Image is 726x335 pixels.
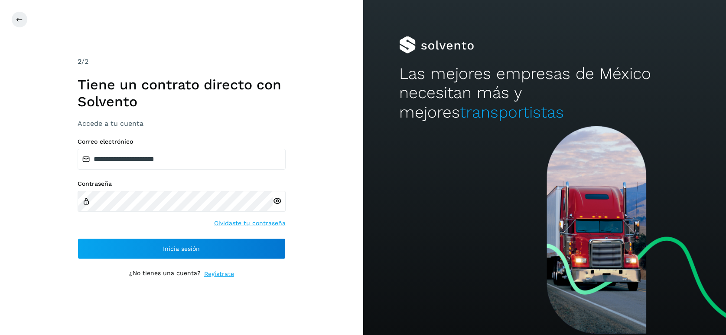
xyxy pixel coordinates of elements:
span: transportistas [460,103,564,122]
label: Correo electrónico [78,138,286,145]
button: Inicia sesión [78,238,286,259]
span: 2 [78,57,81,66]
label: Contraseña [78,180,286,187]
h3: Accede a tu cuenta [78,119,286,128]
div: /2 [78,56,286,67]
a: Olvidaste tu contraseña [214,219,286,228]
h2: Las mejores empresas de México necesitan más y mejores [399,64,690,122]
a: Regístrate [204,269,234,279]
p: ¿No tienes una cuenta? [129,269,201,279]
h1: Tiene un contrato directo con Solvento [78,76,286,110]
span: Inicia sesión [163,246,200,252]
